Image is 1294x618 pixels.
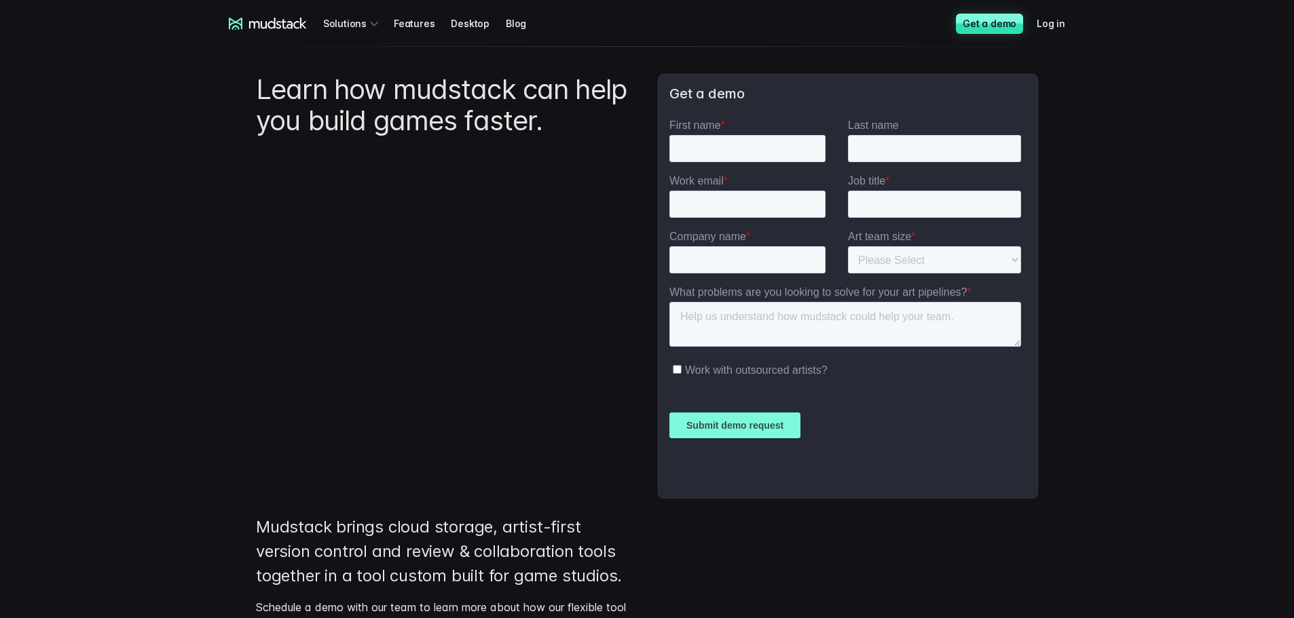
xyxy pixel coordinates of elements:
[451,11,506,36] a: Desktop
[669,119,1027,487] iframe: Form 3
[506,11,542,36] a: Blog
[1037,11,1082,36] a: Log in
[669,85,1027,102] h3: Get a demo
[956,14,1023,34] a: Get a demo
[256,515,639,588] p: Mudstack brings cloud storage, artist-first version control and review & collaboration tools toge...
[229,18,307,30] a: mudstack logo
[256,153,636,366] iframe: YouTube video player
[256,74,636,136] h1: Learn how mudstack can help you build games faster.
[323,11,383,36] div: Solutions
[394,11,451,36] a: Features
